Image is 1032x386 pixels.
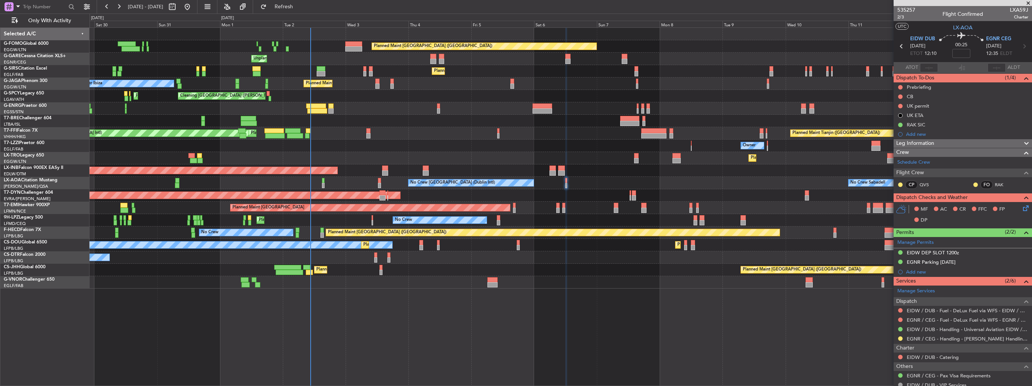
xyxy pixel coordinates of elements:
[257,1,302,13] button: Refresh
[4,228,41,232] a: F-HECDFalcon 7X
[346,21,408,27] div: Wed 3
[534,21,597,27] div: Sat 6
[1010,14,1028,20] span: Charter
[743,140,756,151] div: Owner
[677,239,796,251] div: Planned Maint [GEOGRAPHIC_DATA] ([GEOGRAPHIC_DATA])
[180,90,286,102] div: Cleaning [GEOGRAPHIC_DATA] ([PERSON_NAME] Intl)
[4,41,23,46] span: G-FOMO
[4,252,46,257] a: CS-DTRFalcon 2000
[4,141,44,145] a: T7-LZZIPraetor 600
[251,128,376,139] div: Planned Maint [GEOGRAPHIC_DATA] ([GEOGRAPHIC_DATA] Intl)
[395,214,412,226] div: No Crew
[4,196,50,202] a: EVRA/[PERSON_NAME]
[986,43,1002,50] span: [DATE]
[910,35,935,43] span: EIDW DUB
[921,217,927,224] span: DP
[232,202,304,213] div: Planned Maint [GEOGRAPHIC_DATA]
[4,128,17,133] span: T7-FFI
[1000,50,1012,58] span: ELDT
[4,122,21,127] a: LTBA/ISL
[283,21,346,27] div: Tue 2
[980,181,993,189] div: FO
[660,21,722,27] div: Mon 8
[4,84,26,90] a: EGGW/LTN
[434,65,552,77] div: Planned Maint [GEOGRAPHIC_DATA] ([GEOGRAPHIC_DATA])
[4,109,24,115] a: EGSS/STN
[959,206,966,213] span: CR
[4,166,63,170] a: LX-INBFalcon 900EX EASy II
[4,116,19,120] span: T7-BRE
[4,128,38,133] a: T7-FFIFalcon 7X
[907,372,991,379] a: EGNR / CEG - Pax Visa Requirements
[792,128,880,139] div: Planned Maint Tianjin ([GEOGRAPHIC_DATA])
[4,265,46,269] a: CS-JHHGlobal 6000
[906,64,918,71] span: ATOT
[896,362,913,371] span: Others
[910,50,923,58] span: ETOT
[410,177,495,188] div: No Crew [GEOGRAPHIC_DATA] (Dublin Intl)
[94,21,157,27] div: Sat 30
[955,41,967,49] span: 00:25
[1010,6,1028,14] span: LXA59J
[907,317,1028,323] a: EGNR / CEG - Fuel - DeLux Fuel via WFS - EGNR / CEG
[4,97,24,102] a: LGAV/ATH
[1005,228,1016,236] span: (2/2)
[848,21,911,27] div: Thu 11
[4,178,58,182] a: LX-AOACitation Mustang
[374,41,492,52] div: Planned Maint [GEOGRAPHIC_DATA] ([GEOGRAPHIC_DATA])
[363,239,482,251] div: Planned Maint [GEOGRAPHIC_DATA] ([GEOGRAPHIC_DATA])
[4,146,23,152] a: EGLF/FAB
[907,354,959,360] a: EIDW / DUB - Catering
[4,265,20,269] span: CS-JHH
[924,50,936,58] span: 12:10
[995,181,1012,188] a: RAK
[4,141,19,145] span: T7-LZZI
[978,206,987,213] span: FFC
[4,203,18,207] span: T7-EMI
[999,206,1005,213] span: FP
[4,166,18,170] span: LX-INB
[920,63,938,72] input: --:--
[328,227,446,238] div: Planned Maint [GEOGRAPHIC_DATA] ([GEOGRAPHIC_DATA])
[895,23,909,30] button: UTC
[79,78,102,89] div: Owner Ibiza
[8,15,82,27] button: Only With Activity
[4,252,20,257] span: CS-DTR
[4,79,47,83] a: G-JAGAPhenom 300
[722,21,785,27] div: Tue 9
[1005,277,1016,285] span: (2/6)
[4,215,43,220] a: 9H-LPZLegacy 500
[907,307,1028,314] a: EIDW / DUB - Fuel - DeLux Fuel via WFS - EIDW / DUB
[253,53,322,64] div: Unplanned Maint [PERSON_NAME]
[306,78,424,89] div: Planned Maint [GEOGRAPHIC_DATA] ([GEOGRAPHIC_DATA])
[896,139,934,148] span: Leg Information
[4,190,21,195] span: T7-DYN
[4,178,21,182] span: LX-AOA
[4,171,26,177] a: EDLW/DTM
[4,208,26,214] a: LFMN/NCE
[4,153,44,158] a: LX-TROLegacy 650
[896,148,909,157] span: Crew
[4,277,22,282] span: G-VNOR
[907,84,931,90] div: Prebriefing
[4,103,47,108] a: G-ENRGPraetor 600
[220,21,283,27] div: Mon 1
[201,227,219,238] div: No Crew
[4,91,44,96] a: G-SPCYLegacy 650
[743,264,861,275] div: Planned Maint [GEOGRAPHIC_DATA] ([GEOGRAPHIC_DATA])
[4,103,21,108] span: G-ENRG
[907,326,1028,333] a: EIDW / DUB - Handling - Universal Aviation EIDW / DUB
[897,159,930,166] a: Schedule Crew
[910,43,926,50] span: [DATE]
[896,169,924,177] span: Flight Crew
[751,152,800,164] div: Planned Maint Dusseldorf
[4,240,21,245] span: CS-DOU
[896,344,914,353] span: Charter
[408,21,471,27] div: Thu 4
[4,72,23,78] a: EGLF/FAB
[897,6,915,14] span: 535257
[471,21,534,27] div: Fri 5
[4,134,26,140] a: VHHH/HKG
[921,206,928,213] span: MF
[4,116,52,120] a: T7-BREChallenger 604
